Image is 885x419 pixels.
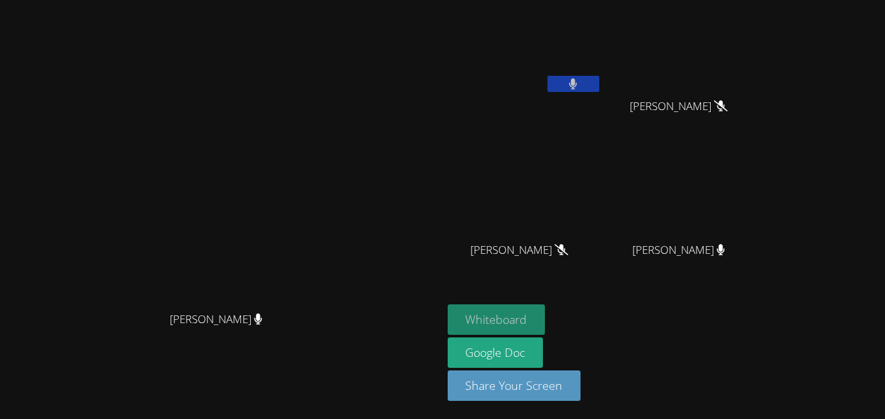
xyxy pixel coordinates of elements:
[448,304,546,335] button: Whiteboard
[448,337,544,368] a: Google Doc
[630,97,728,116] span: [PERSON_NAME]
[470,241,568,260] span: [PERSON_NAME]
[448,370,581,401] button: Share Your Screen
[170,310,262,329] span: [PERSON_NAME]
[632,241,725,260] span: [PERSON_NAME]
